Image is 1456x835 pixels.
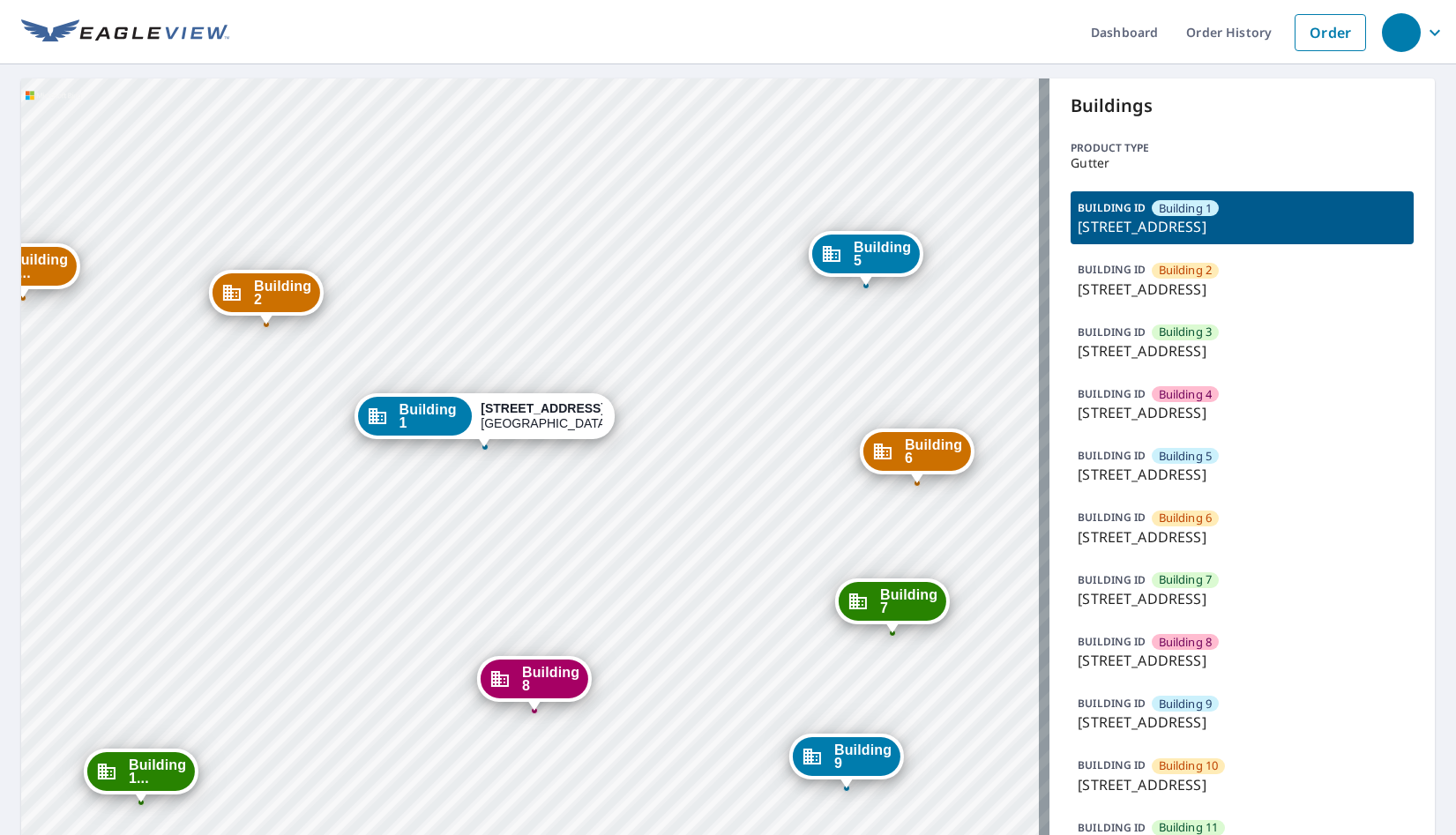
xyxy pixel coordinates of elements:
[1078,402,1407,423] p: [STREET_ADDRESS]
[1159,448,1213,465] span: Building 5
[481,401,602,431] div: [GEOGRAPHIC_DATA]
[1078,696,1146,711] p: BUILDING ID
[399,403,464,429] span: Building 1
[522,666,579,692] span: Building 8
[1078,588,1407,609] p: [STREET_ADDRESS]
[1078,386,1146,401] p: BUILDING ID
[1159,571,1213,588] span: Building 7
[84,749,198,803] div: Dropped pin, building Building 15, Commercial property, 7627 East 37th Street North Wichita, KS 6...
[1078,324,1146,339] p: BUILDING ID
[1159,200,1213,217] span: Building 1
[854,241,911,267] span: Building 5
[1071,93,1414,119] p: Buildings
[11,253,68,280] span: Building 3...
[1071,156,1414,170] p: Gutter
[1078,712,1407,733] p: [STREET_ADDRESS]
[1071,140,1414,156] p: Product type
[905,438,962,465] span: Building 6
[789,734,904,788] div: Dropped pin, building Building 9, Commercial property, 7627 East 37th Street North Wichita, KS 67226
[1078,526,1407,548] p: [STREET_ADDRESS]
[1078,200,1146,215] p: BUILDING ID
[254,280,311,306] span: Building 2
[1159,757,1219,774] span: Building 10
[1078,650,1407,671] p: [STREET_ADDRESS]
[481,401,605,415] strong: [STREET_ADDRESS]
[834,743,892,770] span: Building 9
[1159,510,1213,526] span: Building 6
[1159,324,1213,340] span: Building 3
[1159,262,1213,279] span: Building 2
[1295,14,1366,51] a: Order
[1078,774,1407,795] p: [STREET_ADDRESS]
[835,578,950,633] div: Dropped pin, building Building 7, Commercial property, 7627 East 37th Street North Wichita, KS 67226
[1078,634,1146,649] p: BUILDING ID
[1159,634,1213,651] span: Building 8
[1078,448,1146,463] p: BUILDING ID
[880,588,937,615] span: Building 7
[1078,464,1407,485] p: [STREET_ADDRESS]
[1078,216,1407,237] p: [STREET_ADDRESS]
[1078,279,1407,300] p: [STREET_ADDRESS]
[1078,572,1146,587] p: BUILDING ID
[355,393,616,448] div: Dropped pin, building Building 1, Commercial property, 7627 East 37th Street North Wichita, KS 67226
[1078,510,1146,525] p: BUILDING ID
[860,429,974,483] div: Dropped pin, building Building 6, Commercial property, 7627 East 37th Street North Wichita, KS 67226
[1078,820,1146,835] p: BUILDING ID
[1159,386,1213,403] span: Building 4
[1078,340,1407,362] p: [STREET_ADDRESS]
[1078,262,1146,277] p: BUILDING ID
[209,270,324,324] div: Dropped pin, building Building 2, Commercial property, 7627 East 37th Street North Wichita, KS 67226
[809,231,923,286] div: Dropped pin, building Building 5, Commercial property, 7627 East 37th Street North Wichita, KS 67226
[21,19,229,46] img: EV Logo
[1078,757,1146,772] p: BUILDING ID
[477,656,592,711] div: Dropped pin, building Building 8, Commercial property, 7627 East 37th Street North Wichita, KS 67226
[1159,696,1213,712] span: Building 9
[129,758,186,785] span: Building 1...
